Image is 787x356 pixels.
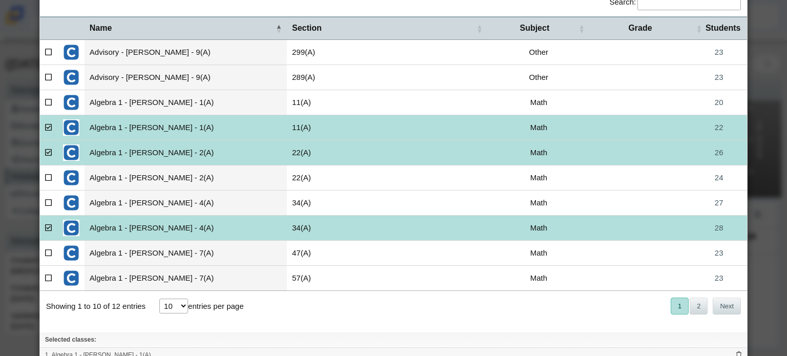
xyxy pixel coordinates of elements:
a: 28 [691,216,747,240]
a: 23 [691,241,747,265]
td: Algebra 1 - [PERSON_NAME] - 7(A) [85,266,287,291]
span: Name : Activate to invert sorting [276,24,282,34]
a: 23 [691,40,747,65]
td: Algebra 1 - [PERSON_NAME] - 7(A) [85,241,287,266]
a: 22 [691,115,747,140]
b: Selected classes: [45,336,96,343]
span: Grade [595,23,686,34]
button: 1 [671,298,689,315]
td: 11(A) [287,90,488,115]
td: 289(A) [287,65,488,90]
span: Subject : Activate to sort [578,24,585,34]
img: External class connected through Clever [63,195,79,211]
td: 34(A) [287,191,488,216]
td: Advisory - [PERSON_NAME] - 9(A) [85,40,287,65]
button: 2 [690,298,708,315]
img: External class connected through Clever [63,69,79,86]
td: Advisory - [PERSON_NAME] - 9(A) [85,65,287,90]
td: Algebra 1 - [PERSON_NAME] - 1(A) [85,115,287,140]
td: 34(A) [287,216,488,241]
td: Math [488,140,590,165]
td: Math [488,90,590,115]
td: 299(A) [287,40,488,65]
button: Next [713,298,741,315]
span: Subject [493,23,576,34]
img: External class connected through Clever [63,119,79,136]
span: Students [704,23,742,34]
img: External class connected through Clever [63,94,79,111]
span: Section [292,23,474,34]
td: Math [488,165,590,191]
a: 23 [691,65,747,90]
td: Algebra 1 - [PERSON_NAME] - 2(A) [85,165,287,191]
td: Other [488,40,590,65]
img: External class connected through Clever [63,44,79,60]
nav: pagination [670,298,741,315]
div: Showing 1 to 10 of 12 entries [40,291,146,322]
td: Algebra 1 - [PERSON_NAME] - 2(A) [85,140,287,165]
td: Math [488,266,590,291]
td: 57(A) [287,266,488,291]
a: 20 [691,90,747,115]
a: 27 [691,191,747,215]
td: Algebra 1 - [PERSON_NAME] - 1(A) [85,90,287,115]
td: 22(A) [287,140,488,165]
span: Students : Activate to sort [696,24,702,34]
a: 24 [691,165,747,190]
img: External class connected through Clever [63,170,79,186]
td: 11(A) [287,115,488,140]
img: External class connected through Clever [63,270,79,286]
span: Section : Activate to sort [477,24,483,34]
td: Math [488,115,590,140]
img: External class connected through Clever [63,144,79,161]
td: Algebra 1 - [PERSON_NAME] - 4(A) [85,216,287,241]
img: External class connected through Clever [63,220,79,236]
label: entries per page [188,302,243,310]
span: Name [90,23,274,34]
td: 22(A) [287,165,488,191]
td: Math [488,216,590,241]
a: 26 [691,140,747,165]
td: 47(A) [287,241,488,266]
a: 23 [691,266,747,290]
td: Other [488,65,590,90]
td: Math [488,191,590,216]
td: Algebra 1 - [PERSON_NAME] - 4(A) [85,191,287,216]
img: External class connected through Clever [63,245,79,261]
td: Math [488,241,590,266]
